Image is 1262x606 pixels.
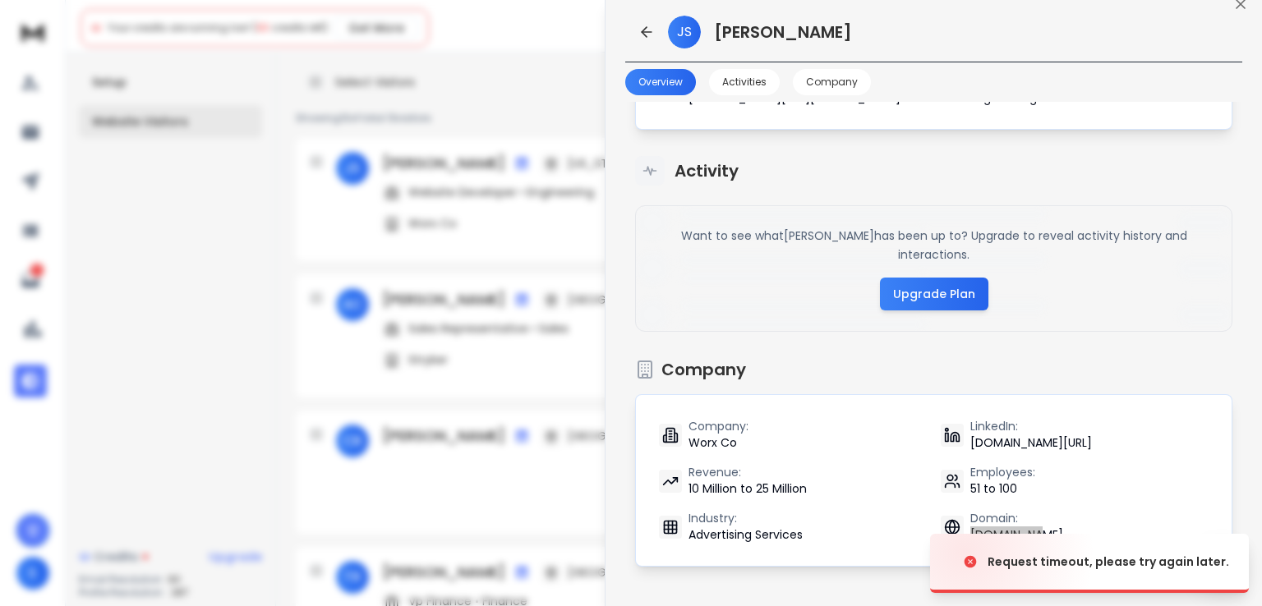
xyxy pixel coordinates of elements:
span: Domain : [970,510,1063,526]
h3: Company [635,358,1232,381]
span: JS [668,16,701,48]
button: Upgrade Plan [880,278,988,310]
span: 10 Million to 25 Million [689,480,807,497]
span: Revenue : [689,464,807,480]
div: LinkedIn:[DOMAIN_NAME][URL] [941,418,1209,451]
img: image [930,517,1094,606]
h2: [PERSON_NAME] [714,21,852,44]
button: Company [793,69,871,95]
span: Industry : [689,510,803,526]
span: LinkedIn : [970,418,1092,434]
span: 51 to 100 [970,480,1035,497]
span: Employees : [970,464,1035,480]
button: Overview [625,69,696,95]
span: [DOMAIN_NAME][URL] [970,434,1092,451]
span: Worx Co [689,434,748,451]
p: Want to see what [PERSON_NAME] has been up to? Upgrade to reveal activity history and interactions. [656,227,1212,264]
span: Company : [689,418,748,434]
h3: Activity [635,156,739,186]
div: Request timeout, please try again later. [988,553,1229,570]
button: Activities [709,69,780,95]
span: Advertising Services [689,526,803,543]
